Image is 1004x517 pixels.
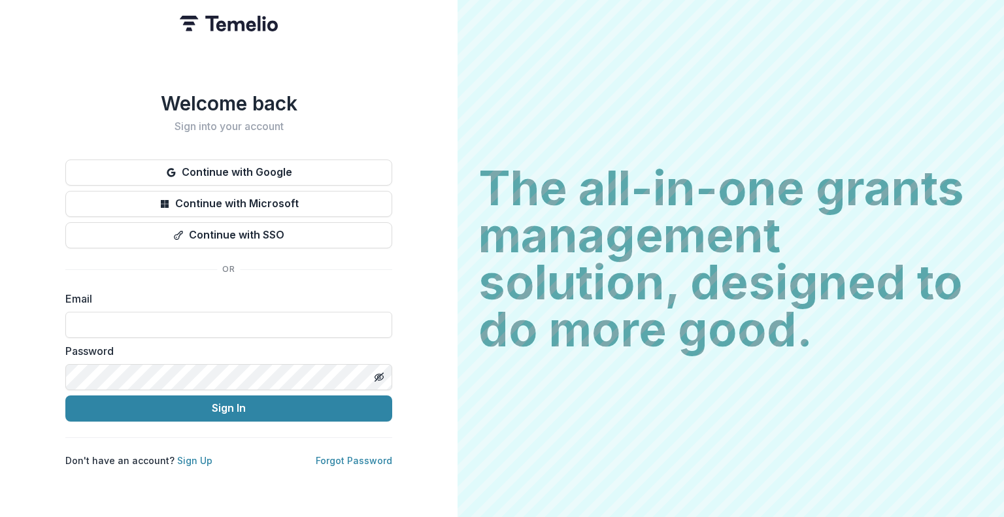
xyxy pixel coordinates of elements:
img: Temelio [180,16,278,31]
a: Forgot Password [316,455,392,466]
p: Don't have an account? [65,454,212,467]
button: Continue with Microsoft [65,191,392,217]
h1: Welcome back [65,92,392,115]
button: Sign In [65,395,392,422]
label: Password [65,343,384,359]
button: Toggle password visibility [369,367,390,388]
button: Continue with SSO [65,222,392,248]
label: Email [65,291,384,307]
button: Continue with Google [65,159,392,186]
a: Sign Up [177,455,212,466]
h2: Sign into your account [65,120,392,133]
